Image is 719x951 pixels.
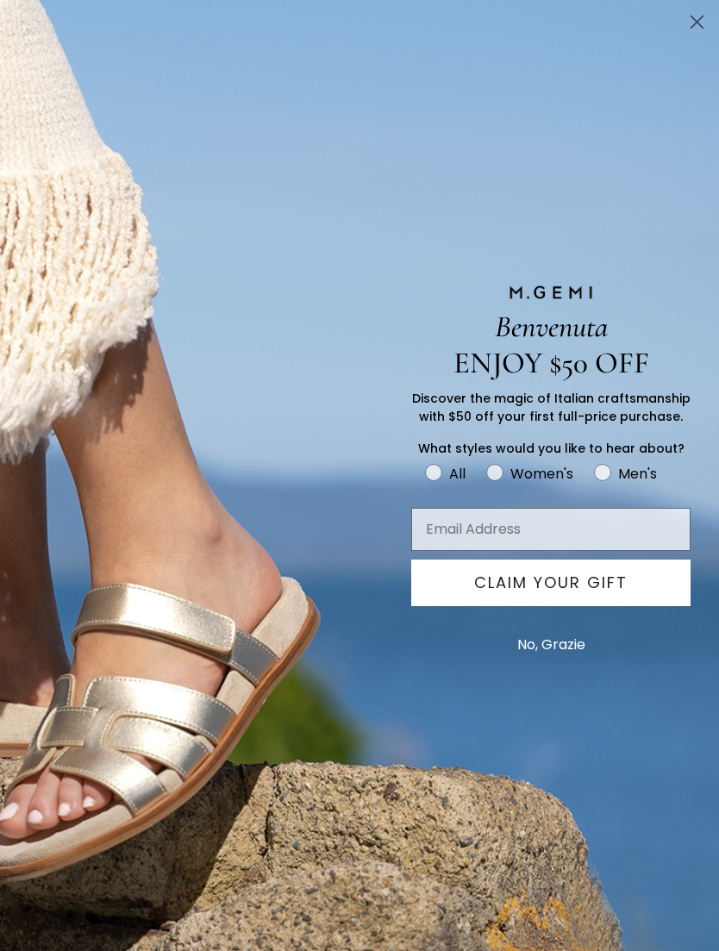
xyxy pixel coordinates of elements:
[412,390,691,425] span: Discover the magic of Italian craftsmanship with $50 off your first full-price purchase.
[508,285,594,300] img: M.GEMI
[418,440,685,457] span: What styles would you like to hear about?
[495,309,608,345] span: Benvenuta
[449,463,466,485] div: All
[510,463,573,485] div: Women's
[618,463,657,485] div: Men's
[411,560,691,606] button: CLAIM YOUR GIFT
[453,345,649,381] span: ENJOY $50 OFF
[411,508,691,551] input: Email Address
[509,623,594,666] button: No, Grazie
[682,7,712,37] button: Close dialog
